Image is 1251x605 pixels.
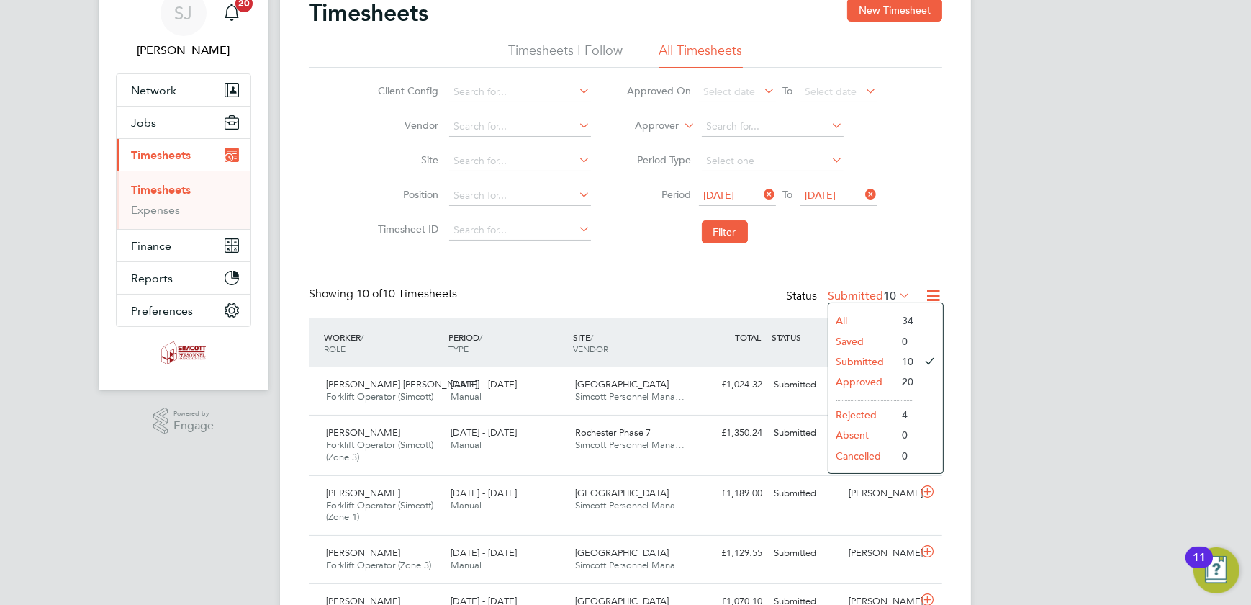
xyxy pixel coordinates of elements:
[735,331,761,343] span: TOTAL
[449,117,591,137] input: Search for...
[451,378,517,390] span: [DATE] - [DATE]
[173,420,214,432] span: Engage
[786,287,913,307] div: Status
[575,487,669,499] span: [GEOGRAPHIC_DATA]
[479,331,482,343] span: /
[883,289,896,303] span: 10
[374,84,439,97] label: Client Config
[449,151,591,171] input: Search for...
[175,4,193,22] span: SJ
[326,390,433,403] span: Forklift Operator (Simcott)
[768,324,843,350] div: STATUS
[161,341,207,364] img: simcott-logo-retina.png
[895,310,913,331] li: 34
[702,220,748,243] button: Filter
[374,188,439,201] label: Position
[1193,547,1239,593] button: Open Resource Center, 11 new notifications
[828,425,895,445] li: Absent
[117,171,250,229] div: Timesheets
[131,272,173,285] span: Reports
[374,223,439,236] label: Timesheet ID
[326,547,400,559] span: [PERSON_NAME]
[569,324,694,362] div: SITE
[509,42,623,68] li: Timesheets I Follow
[451,559,482,571] span: Manual
[828,310,895,331] li: All
[326,378,487,390] span: [PERSON_NAME] [PERSON_NAME]…
[451,547,517,559] span: [DATE] - [DATE]
[451,426,517,439] span: [DATE] - [DATE]
[704,85,756,98] span: Select date
[693,482,768,506] div: £1,189.00
[768,373,843,397] div: Submitted
[702,151,844,171] input: Select one
[116,341,251,364] a: Go to home page
[326,559,431,571] span: Forklift Operator (Zone 3)
[805,189,836,202] span: [DATE]
[768,482,843,506] div: Submitted
[117,74,250,106] button: Network
[843,482,918,506] div: [PERSON_NAME]
[356,287,382,301] span: 10 of
[627,153,692,166] label: Period Type
[575,426,651,439] span: Rochester Phase 7
[309,287,460,302] div: Showing
[575,499,685,511] span: Simcott Personnel Mana…
[768,542,843,565] div: Submitted
[843,542,918,565] div: [PERSON_NAME]
[448,343,469,354] span: TYPE
[575,378,669,390] span: [GEOGRAPHIC_DATA]
[828,405,895,425] li: Rejected
[895,446,913,466] li: 0
[779,185,798,204] span: To
[173,408,214,420] span: Powered by
[704,189,735,202] span: [DATE]
[627,188,692,201] label: Period
[117,295,250,326] button: Preferences
[768,421,843,445] div: Submitted
[659,42,743,68] li: All Timesheets
[895,405,913,425] li: 4
[1193,557,1206,576] div: 11
[590,331,593,343] span: /
[895,425,913,445] li: 0
[445,324,569,362] div: PERIOD
[575,390,685,403] span: Simcott Personnel Mana…
[117,262,250,294] button: Reports
[627,84,692,97] label: Approved On
[449,82,591,102] input: Search for...
[451,390,482,403] span: Manual
[374,153,439,166] label: Site
[693,373,768,397] div: £1,024.32
[805,85,857,98] span: Select date
[449,220,591,241] input: Search for...
[131,84,176,97] span: Network
[320,324,445,362] div: WORKER
[131,203,180,217] a: Expenses
[131,304,193,318] span: Preferences
[356,287,457,301] span: 10 Timesheets
[131,116,156,130] span: Jobs
[326,499,433,524] span: Forklift Operator (Simcott) (Zone 1)
[573,343,608,354] span: VENDOR
[828,331,895,351] li: Saved
[895,331,913,351] li: 0
[326,487,400,499] span: [PERSON_NAME]
[131,183,191,197] a: Timesheets
[449,186,591,206] input: Search for...
[693,421,768,445] div: £1,350.24
[117,230,250,261] button: Finance
[575,547,669,559] span: [GEOGRAPHIC_DATA]
[575,439,685,451] span: Simcott Personnel Mana…
[702,117,844,137] input: Search for...
[895,372,913,392] li: 20
[828,289,911,303] label: Submitted
[615,119,679,133] label: Approver
[451,439,482,451] span: Manual
[324,343,346,354] span: ROLE
[116,42,251,59] span: Shaun Jex
[575,559,685,571] span: Simcott Personnel Mana…
[693,542,768,565] div: £1,129.55
[828,446,895,466] li: Cancelled
[828,351,895,372] li: Submitted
